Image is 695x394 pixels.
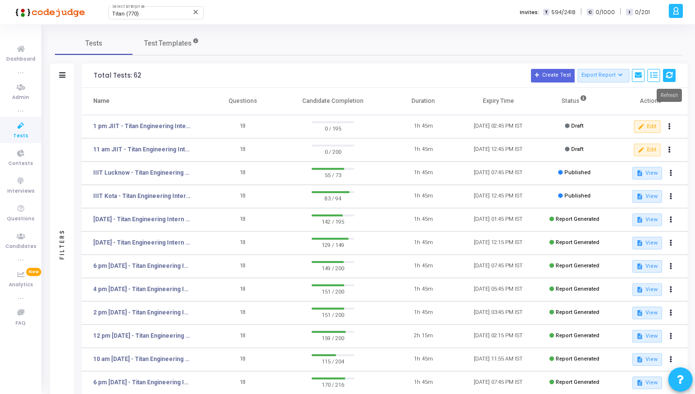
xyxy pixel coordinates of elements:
td: 1h 45m [386,162,461,185]
div: Total Tests: 62 [94,72,141,80]
span: 0/201 [635,8,650,16]
mat-icon: description [636,193,643,200]
td: 18 [205,348,281,371]
button: Edit [634,144,661,156]
button: View [632,307,662,319]
span: 0 / 200 [312,147,355,156]
td: 1h 45m [386,185,461,208]
span: 142 / 195 [312,216,355,226]
span: 151 / 200 [312,310,355,319]
td: 1h 45m [386,301,461,325]
button: View [632,237,662,249]
span: Report Generated [556,356,599,362]
td: [DATE] 01:45 PM IST [461,208,536,231]
mat-icon: Clear [192,8,200,16]
span: 129 / 149 [312,240,355,249]
span: Report Generated [556,263,599,269]
span: Dashboard [6,55,35,64]
div: Refresh [657,89,682,102]
mat-icon: description [636,263,643,270]
td: 18 [205,138,281,162]
div: Filters [58,191,66,297]
td: 1h 45m [386,231,461,255]
span: Draft [571,123,583,129]
td: 18 [205,115,281,138]
td: [DATE] 12:15 PM IST [461,231,536,255]
button: View [632,190,662,203]
span: Report Generated [556,379,599,385]
th: Actions [612,88,688,115]
span: Candidates [5,243,36,251]
td: 2h 15m [386,325,461,348]
button: View [632,213,662,226]
span: 83 / 94 [312,193,355,203]
span: New [26,268,41,276]
td: 1h 45m [386,208,461,231]
span: Report Generated [556,309,599,315]
th: Duration [386,88,461,115]
td: 18 [205,231,281,255]
button: View [632,353,662,366]
mat-icon: edit [638,147,645,153]
a: IIIT Lucknow - Titan Engineering Intern 2026 [93,168,190,177]
span: Tests [13,132,28,140]
span: Contests [8,160,33,168]
mat-icon: edit [638,123,645,130]
a: 10 am [DATE] - Titan Engineering Intern 2026 [93,355,190,363]
span: 149 / 200 [312,263,355,273]
td: 1h 45m [386,278,461,301]
span: Questions [7,215,34,223]
td: 18 [205,301,281,325]
span: 115 / 204 [312,356,355,366]
td: [DATE] 12:45 PM IST [461,185,536,208]
mat-icon: description [636,216,643,223]
a: 11 am JIIT - Titan Engineering Intern 2026 [93,145,190,154]
mat-icon: description [636,333,643,340]
label: Invites: [520,8,539,16]
td: [DATE] 05:45 PM IST [461,278,536,301]
span: | [620,7,621,17]
td: 18 [205,185,281,208]
span: Report Generated [556,216,599,222]
td: 1h 45m [386,255,461,278]
span: 594/2418 [551,8,576,16]
span: Report Generated [556,239,599,246]
td: [DATE] 07:45 PM IST [461,255,536,278]
td: 1h 45m [386,138,461,162]
button: Create Test [531,69,575,82]
span: Published [564,193,591,199]
img: logo [12,2,85,22]
span: 0 / 195 [312,123,355,133]
button: View [632,167,662,180]
td: 1h 45m [386,348,461,371]
th: Name [82,88,205,115]
button: View [632,377,662,389]
span: Test Templates [144,38,192,49]
span: 55 / 73 [312,170,355,180]
span: Published [564,169,591,176]
span: Admin [12,94,29,102]
span: Analytics [9,281,33,289]
button: View [632,260,662,273]
mat-icon: description [636,379,643,386]
td: [DATE] 12:45 PM IST [461,138,536,162]
span: FAQ [16,319,26,328]
td: [DATE] 07:45 PM IST [461,162,536,185]
span: C [587,9,593,16]
a: [DATE] - Titan Engineering Intern 2026 [93,215,190,224]
span: Report Generated [556,286,599,292]
td: 18 [205,208,281,231]
a: 4 pm [DATE] - Titan Engineering Intern 2026 [93,285,190,294]
td: [DATE] 02:45 PM IST [461,115,536,138]
a: 6 pm [DATE] - Titan Engineering Intern 2026 [93,378,190,387]
span: Tests [85,38,102,49]
mat-icon: description [636,310,643,316]
span: 170 / 216 [312,379,355,389]
span: T [543,9,549,16]
button: View [632,330,662,343]
a: 2 pm [DATE] - Titan Engineering Intern 2026 [93,308,190,317]
td: [DATE] 02:15 PM IST [461,325,536,348]
mat-icon: description [636,240,643,246]
td: 18 [205,325,281,348]
a: IIIT Kota - Titan Engineering Intern 2026 [93,192,190,200]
